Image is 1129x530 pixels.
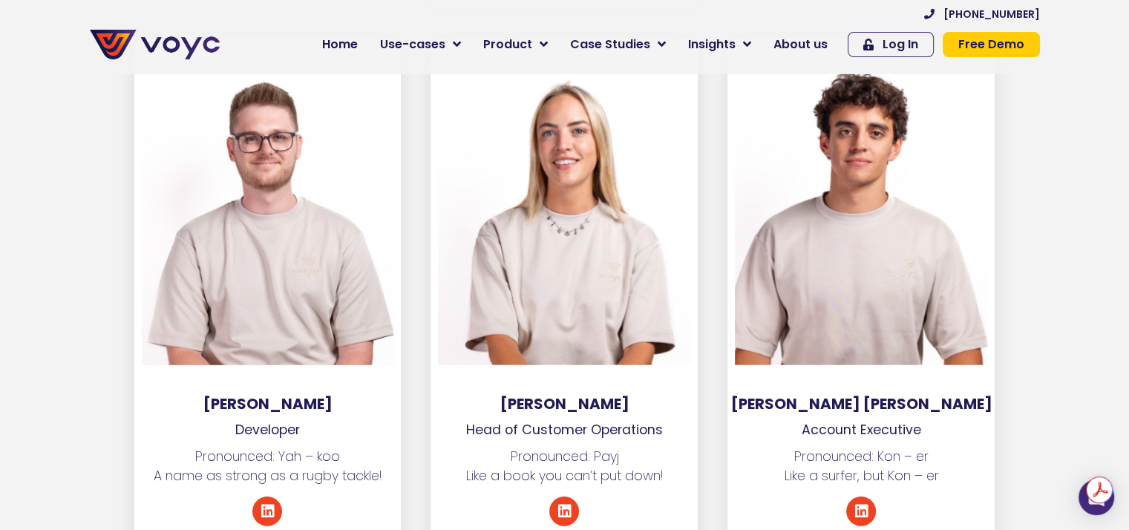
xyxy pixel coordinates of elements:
p: Account Executive [727,420,995,439]
img: voyc-full-logo [90,30,220,59]
a: [PHONE_NUMBER] [924,9,1040,19]
p: Pronounced: Payj Like a book you can’t put down! [431,447,698,486]
span: Use-cases [380,36,445,53]
a: About us [762,30,839,59]
p: Pronounced: Kon – er Like a surfer, but Kon – er [727,447,995,486]
a: Home [311,30,369,59]
a: Free Demo [943,32,1040,57]
span: Insights [688,36,736,53]
p: Head of Customer Operations [431,420,698,439]
a: Insights [677,30,762,59]
h3: [PERSON_NAME] [431,395,698,413]
a: Product [472,30,559,59]
span: Log In [883,39,918,50]
span: Case Studies [570,36,650,53]
span: Product [483,36,532,53]
span: About us [773,36,828,53]
h3: [PERSON_NAME] [134,395,402,413]
span: [PHONE_NUMBER] [943,9,1040,19]
p: Developer [134,420,402,439]
span: Home [322,36,358,53]
p: Pronounced: Yah – koo A name as strong as a rugby tackle! [134,447,402,486]
a: Use-cases [369,30,472,59]
h3: [PERSON_NAME] [PERSON_NAME] [727,395,995,413]
span: Free Demo [958,39,1024,50]
a: Log In [848,32,934,57]
div: Open Intercom Messenger [1079,480,1114,515]
a: Case Studies [559,30,677,59]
